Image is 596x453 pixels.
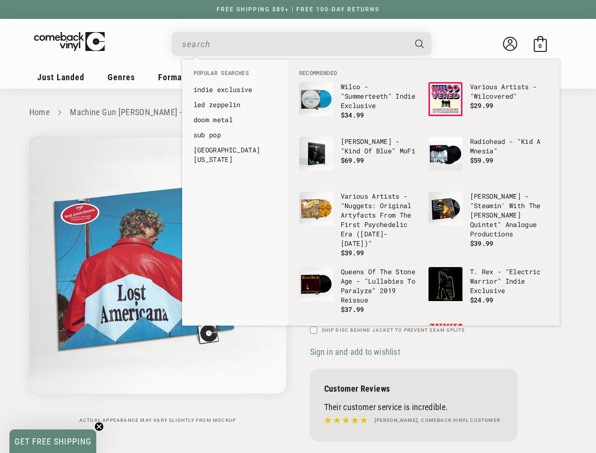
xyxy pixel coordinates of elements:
a: Home [29,107,50,117]
li: default_products: Queens Of The Stone Age - "Lullabies To Paralyze" 2019 Reissue [294,262,424,319]
li: Recommended [294,69,553,77]
span: 0 [538,42,542,50]
span: Genres [108,72,135,82]
a: led zeppelin [193,100,277,109]
span: $39.99 [341,248,364,257]
span: GET FREE SHIPPING [15,436,92,446]
li: default_suggestions: hotel california [189,143,281,167]
input: When autocomplete results are available use up and down arrows to review and enter to select [182,34,406,54]
li: default_products: The Beatles - "1" [294,319,424,374]
span: $59.99 [470,156,494,165]
li: Popular Searches [189,69,281,82]
p: [PERSON_NAME] - "Steamin' With The [PERSON_NAME] Quintet" Analogue Productions [470,192,548,239]
img: Various Artists - "Nuggets: Original Artyfacts From The First Psychedelic Era (1965-1968)" [299,192,333,226]
span: $69.99 [341,156,364,165]
a: FREE SHIPPING $89+ | FREE 100-DAY RETURNS [207,6,389,13]
button: Search [407,32,432,56]
a: [GEOGRAPHIC_DATA][US_STATE] [193,145,277,164]
p: Various Artists - "Wilcovered" [470,82,548,101]
a: Incubus - "Light Grenades" Regular Incubus - "Light Grenades" Regular [428,324,548,369]
span: $24.99 [470,295,494,304]
li: default_products: Radiohead - "Kid A Mnesia" [424,132,553,187]
span: $34.99 [341,110,364,119]
a: doom metal [193,115,277,125]
a: Miles Davis - "Steamin' With The Miles Davis Quintet" Analogue Productions [PERSON_NAME] - "Steam... [428,192,548,248]
a: Wilco - "Summerteeth" Indie Exclusive Wilco - "Summerteeth" Indie Exclusive $34.99 [299,82,419,127]
img: Wilco - "Summerteeth" Indie Exclusive [299,82,333,116]
p: Radiohead - "Kid A Mnesia" [470,137,548,156]
li: default_products: Miles Davis - "Kind Of Blue" MoFi [294,132,424,187]
img: Miles Davis - "Kind Of Blue" MoFi [299,137,333,171]
li: default_products: Wilco - "Summerteeth" Indie Exclusive [294,77,424,132]
span: $29.99 [470,101,494,110]
div: Recommended [288,59,560,326]
span: Formats [158,72,189,82]
li: default_suggestions: led zeppelin [189,97,281,112]
a: sub pop [193,130,277,140]
img: Queens Of The Stone Age - "Lullabies To Paralyze" 2019 Reissue [299,267,333,301]
span: $39.99 [470,239,494,248]
a: Various Artists - "Wilcovered" Various Artists - "Wilcovered" $29.99 [428,82,548,127]
media-gallery: Gallery Viewer [29,137,286,423]
div: Popular Searches [182,59,288,172]
p: Wilco - "Summerteeth" Indie Exclusive [341,82,419,110]
a: Various Artists - "Nuggets: Original Artyfacts From The First Psychedelic Era (1965-1968)" Variou... [299,192,419,258]
li: default_suggestions: doom metal [189,112,281,127]
img: Various Artists - "Wilcovered" [428,82,462,116]
li: default_products: Various Artists - "Nuggets: Original Artyfacts From The First Psychedelic Era (... [294,187,424,262]
a: Queens Of The Stone Age - "Lullabies To Paralyze" 2019 Reissue Queens Of The Stone Age - "Lullabi... [299,267,419,314]
h4: [PERSON_NAME], Comeback Vinyl customer [375,417,501,424]
p: Their customer service is incredible. [324,402,504,412]
a: Miles Davis - "Kind Of Blue" MoFi [PERSON_NAME] - "Kind Of Blue" MoFi $69.99 [299,137,419,182]
a: Radiohead - "Kid A Mnesia" Radiohead - "Kid A Mnesia" $59.99 [428,137,548,182]
a: The Beatles - "1" The Beatles - "1" [299,324,419,369]
img: star5.svg [324,414,368,427]
img: Radiohead - "Kid A Mnesia" [428,137,462,171]
label: Ship Disc Behind Jacket To Prevent Seam Splits [322,327,465,334]
li: default_products: Various Artists - "Wilcovered" [424,77,553,132]
span: $37.99 [341,305,364,314]
button: Sign in and add to wishlist [310,346,403,357]
a: Machine Gun [PERSON_NAME] - "Lost Americana" Indie Exclusive [70,107,298,117]
p: [PERSON_NAME] - "Kind Of Blue" MoFi [341,137,419,156]
div: Search [172,32,431,56]
p: The Beatles - "1" [341,324,419,333]
p: Actual appearance may vary slightly from mockup [29,418,286,423]
span: Sign in and add to wishlist [310,347,400,357]
li: default_suggestions: sub pop [189,127,281,143]
img: T. Rex - "Electric Warrior" Indie Exclusive [428,267,462,301]
img: The Beatles - "1" [299,324,333,358]
button: Close teaser [94,422,104,431]
li: default_products: Incubus - "Light Grenades" Regular [424,319,553,374]
img: Incubus - "Light Grenades" Regular [428,324,462,358]
li: default_products: T. Rex - "Electric Warrior" Indie Exclusive [424,262,553,317]
p: Queens Of The Stone Age - "Lullabies To Paralyze" 2019 Reissue [341,267,419,305]
p: Various Artists - "Nuggets: Original Artyfacts From The First Psychedelic Era ([DATE]-[DATE])" [341,192,419,248]
div: GET FREE SHIPPINGClose teaser [9,429,96,453]
span: Just Landed [37,72,84,82]
li: default_suggestions: indie exclusive [189,82,281,97]
p: Customer Reviews [324,384,504,394]
p: T. Rex - "Electric Warrior" Indie Exclusive [470,267,548,295]
nav: breadcrumbs [29,106,567,119]
a: indie exclusive [193,85,277,94]
a: T. Rex - "Electric Warrior" Indie Exclusive T. Rex - "Electric Warrior" Indie Exclusive $24.99 [428,267,548,312]
p: Incubus - "Light Grenades" Regular [470,324,548,343]
img: Miles Davis - "Steamin' With The Miles Davis Quintet" Analogue Productions [428,192,462,226]
li: default_products: Miles Davis - "Steamin' With The Miles Davis Quintet" Analogue Productions [424,187,553,253]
